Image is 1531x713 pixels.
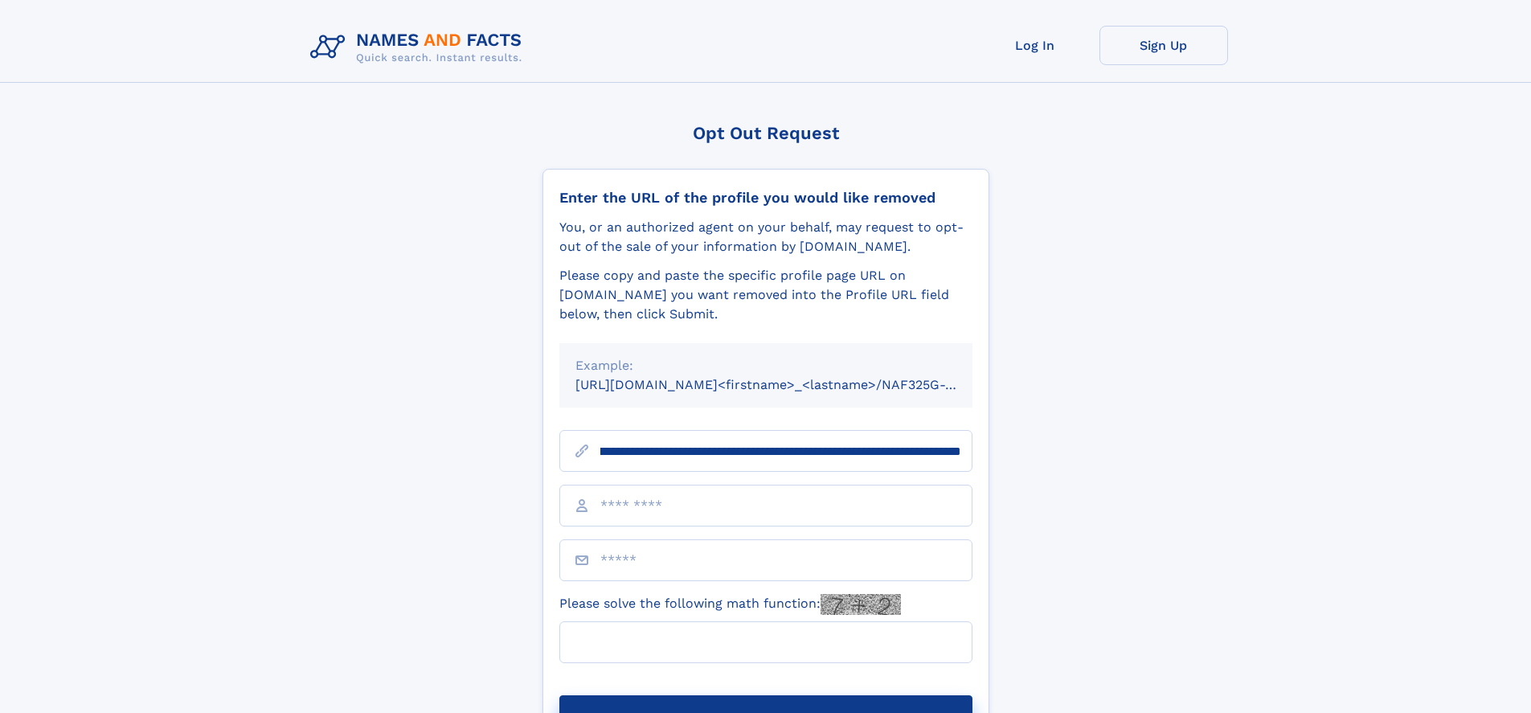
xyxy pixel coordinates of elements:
[542,123,989,143] div: Opt Out Request
[559,189,972,207] div: Enter the URL of the profile you would like removed
[559,218,972,256] div: You, or an authorized agent on your behalf, may request to opt-out of the sale of your informatio...
[971,26,1099,65] a: Log In
[1099,26,1228,65] a: Sign Up
[575,377,1003,392] small: [URL][DOMAIN_NAME]<firstname>_<lastname>/NAF325G-xxxxxxxx
[559,594,901,615] label: Please solve the following math function:
[575,356,956,375] div: Example:
[304,26,535,69] img: Logo Names and Facts
[559,266,972,324] div: Please copy and paste the specific profile page URL on [DOMAIN_NAME] you want removed into the Pr...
